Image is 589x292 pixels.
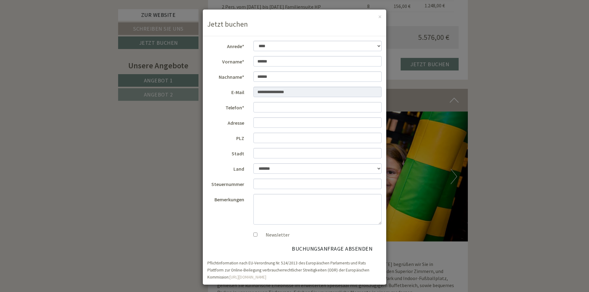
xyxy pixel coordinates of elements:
button: × [378,13,382,20]
button: Buchungsanfrage absenden [283,243,382,255]
small: 12:59 [9,30,94,34]
label: Stadt [203,148,249,157]
label: Vorname* [203,56,249,65]
label: Newsletter [260,231,290,238]
label: Anrede* [203,41,249,50]
div: Guten Tag, wie können wir Ihnen helfen? [5,17,98,35]
label: E-Mail [203,87,249,96]
label: PLZ [203,133,249,142]
label: Bemerkungen [203,194,249,203]
small: Pflichtinformation nach EU-Verordnung Nr. 524/2013 des Europäischen Parlaments und Rats Plattform... [207,260,369,280]
h3: Jetzt buchen [207,20,382,28]
div: [DATE] [110,5,132,15]
label: Telefon* [203,102,249,111]
label: Nachname* [203,71,249,81]
label: Steuernummer [203,179,249,188]
button: Senden [202,160,242,172]
a: [URL][DOMAIN_NAME] [229,275,266,280]
label: Adresse [203,117,249,127]
div: Inso Sonnenheim [9,18,94,23]
label: Land [203,163,249,173]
